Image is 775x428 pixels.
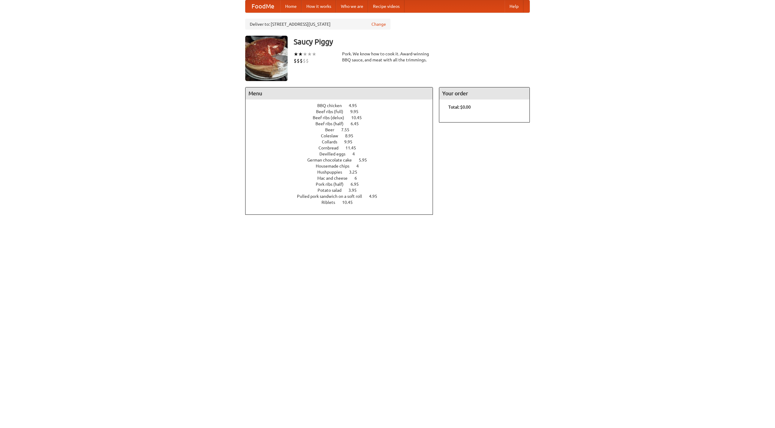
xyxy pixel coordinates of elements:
a: Recipe videos [368,0,404,12]
a: Change [371,21,386,27]
span: 9.95 [344,139,358,144]
span: Beer [325,127,340,132]
a: Pulled pork sandwich on a soft roll 4.95 [297,194,388,199]
li: ★ [294,51,298,57]
a: Riblets 10.45 [322,200,364,205]
span: Beef ribs (full) [316,109,349,114]
div: Deliver to: [STREET_ADDRESS][US_STATE] [245,19,391,30]
a: Coleslaw 8.95 [321,133,364,138]
span: Collards [322,139,343,144]
span: 8.95 [345,133,359,138]
span: Devilled eggs [319,152,351,156]
div: Pork. We know how to cook it. Award-winning BBQ sauce, and meat with all the trimmings. [342,51,433,63]
span: Riblets [322,200,341,205]
img: angular.jpg [245,36,288,81]
span: 4.95 [349,103,363,108]
span: 10.45 [351,115,368,120]
span: 7.55 [341,127,355,132]
a: Who we are [336,0,368,12]
span: Housemade chips [316,164,355,168]
a: Potato salad 3.95 [318,188,368,193]
span: 5.95 [359,158,373,162]
a: Beef ribs (half) 6.45 [315,121,370,126]
span: 9.95 [350,109,364,114]
li: $ [294,57,297,64]
a: German chocolate cake 5.95 [307,158,378,162]
h4: Your order [439,87,529,100]
span: 6 [355,176,363,181]
a: Home [280,0,302,12]
a: Beer 7.55 [325,127,361,132]
li: ★ [312,51,316,57]
span: Potato salad [318,188,348,193]
span: German chocolate cake [307,158,358,162]
h4: Menu [246,87,433,100]
a: Beef ribs (delux) 10.45 [313,115,373,120]
span: 4 [352,152,361,156]
a: FoodMe [246,0,280,12]
a: Beef ribs (full) 9.95 [316,109,370,114]
span: 10.45 [342,200,359,205]
a: Devilled eggs 4 [319,152,366,156]
a: How it works [302,0,336,12]
span: 6.45 [351,121,365,126]
span: Pulled pork sandwich on a soft roll [297,194,368,199]
span: Coleslaw [321,133,344,138]
span: Pork ribs (half) [316,182,350,187]
b: Total: $0.00 [448,105,471,109]
li: $ [306,57,309,64]
a: BBQ chicken 4.95 [317,103,368,108]
span: 3.95 [348,188,363,193]
a: Pork ribs (half) 6.95 [316,182,370,187]
li: $ [297,57,300,64]
span: Cornbread [318,145,345,150]
li: ★ [303,51,307,57]
a: Mac and cheese 6 [317,176,368,181]
span: BBQ chicken [317,103,348,108]
span: 6.95 [351,182,365,187]
li: ★ [307,51,312,57]
a: Hushpuppies 3.25 [317,170,368,175]
h3: Saucy Piggy [294,36,530,48]
span: Beef ribs (delux) [313,115,350,120]
a: Collards 9.95 [322,139,364,144]
li: ★ [298,51,303,57]
span: 3.25 [349,170,363,175]
span: 11.45 [345,145,362,150]
span: Hushpuppies [317,170,348,175]
li: $ [300,57,303,64]
a: Housemade chips 4 [316,164,370,168]
span: Beef ribs (half) [315,121,350,126]
a: Cornbread 11.45 [318,145,367,150]
span: 4.95 [369,194,383,199]
a: Help [505,0,523,12]
li: $ [303,57,306,64]
span: Mac and cheese [317,176,354,181]
span: 4 [356,164,365,168]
